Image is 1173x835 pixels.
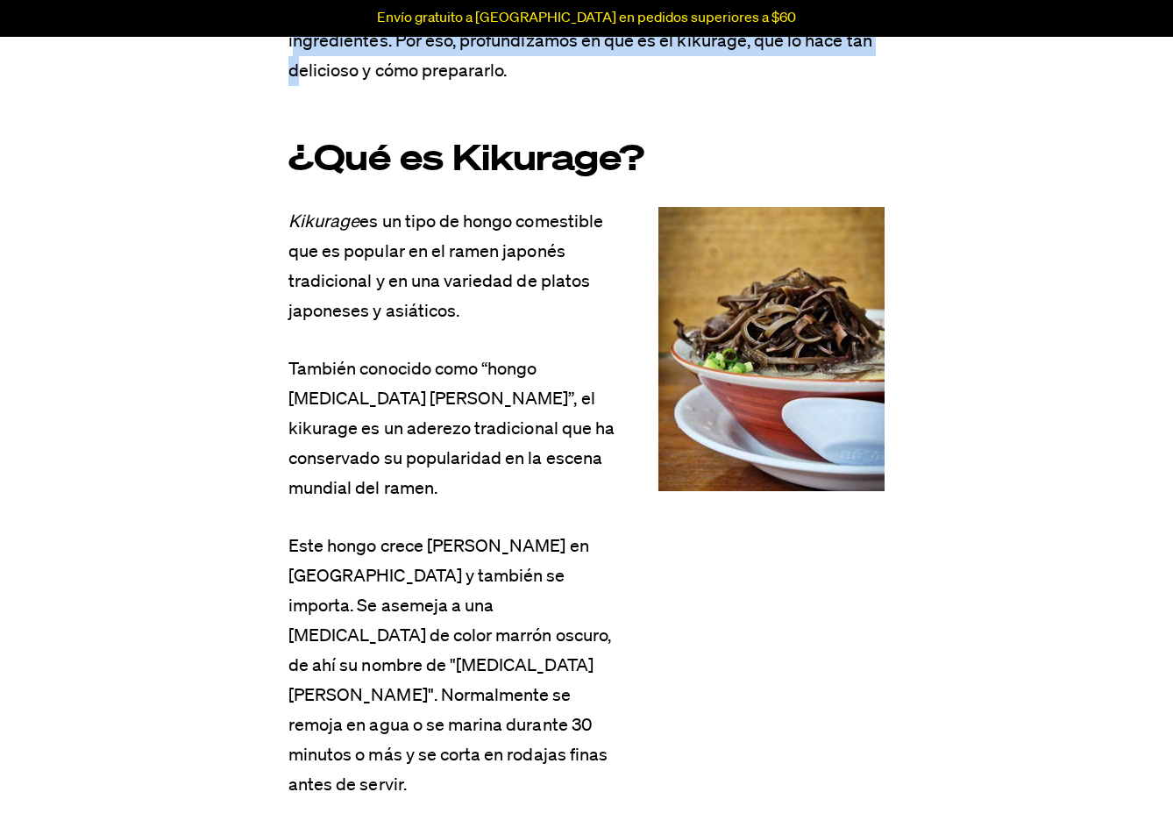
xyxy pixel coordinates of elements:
[288,213,603,320] font: es un tipo de hongo comestible que es popular en el ramen japonés tradicional y en una variedad d...
[288,538,611,794] font: Este hongo crece [PERSON_NAME] en [GEOGRAPHIC_DATA] y también se importa. Se asemeja a una [MEDIC...
[288,213,359,231] font: Kikurage
[288,360,615,497] font: También conocido como “hongo [MEDICAL_DATA] [PERSON_NAME]”, el kikurage es un aderezo tradicional...
[377,11,796,25] font: Envío gratuito a [GEOGRAPHIC_DATA] en pedidos superiores a $60
[288,143,643,178] font: ¿Qué es Kikurage?
[658,207,885,490] img: ¿Qué es Kikurage?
